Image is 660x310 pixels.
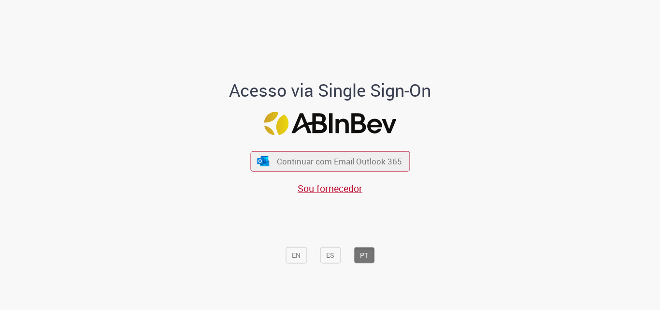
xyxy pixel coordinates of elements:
img: Logo ABInBev [264,111,396,135]
h1: Acesso via Single Sign-On [196,81,464,100]
button: PT [354,247,374,263]
a: Sou fornecedor [298,181,362,194]
button: ES [320,247,341,263]
span: Continuar com Email Outlook 365 [277,156,402,167]
button: ícone Azure/Microsoft 360 Continuar com Email Outlook 365 [250,151,410,171]
button: EN [286,247,307,263]
img: ícone Azure/Microsoft 360 [257,156,270,166]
